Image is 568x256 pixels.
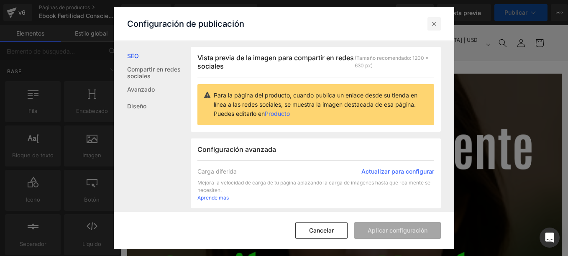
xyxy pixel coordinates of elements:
span: [GEOGRAPHIC_DATA] | USD $ [285,10,361,28]
a: Inicio [130,9,156,27]
a: Avanzado [127,81,191,98]
span: Carga diferida [197,168,237,175]
span: Santosha yoga terapia [21,11,119,25]
a: Actualizar para configurar [361,167,434,176]
span: Contacto [195,14,220,22]
div: Abra Intercom Messenger [540,228,560,248]
a: Producto [265,110,290,117]
button: Cancelar [295,222,348,239]
button: [GEOGRAPHIC_DATA] | USD $ [280,11,373,27]
span: Inicio [136,14,151,22]
span: Mejora la velocidad de carga de tu página aplazando la carga de imágenes hasta que realmente se n... [197,179,435,194]
font: Aplicar configuración [368,227,427,234]
p: Configuración de publicación [127,19,244,29]
button: Aplicar configuración [354,222,441,239]
a: Aprende más [197,194,229,202]
font: Para la página del producto, cuando publica un enlace desde su tienda en línea a las redes social... [214,92,417,117]
a: SEO [127,48,191,64]
span: Vista previa de la imagen para compartir en redes sociales [197,54,355,70]
span: Catálogo [161,14,185,22]
span: Configuración avanzada [197,145,276,154]
summary: Búsqueda [373,9,391,27]
a: Santosha yoga terapia [18,10,123,26]
a: Catálogo [156,9,190,27]
div: (Tamaño recomendado: 1200 x 630 px) [355,54,434,69]
a: Diseño [127,98,191,115]
a: Contacto [190,9,225,27]
a: Compartir en redes sociales [127,64,191,81]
